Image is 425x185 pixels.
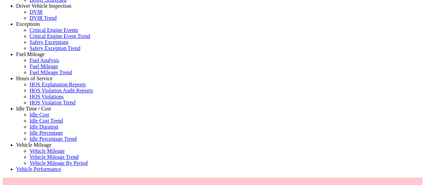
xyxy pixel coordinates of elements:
[30,130,63,136] a: Idle Percentage
[30,39,69,45] a: Safety Exceptions
[30,100,76,105] a: HOS Violation Trend
[30,45,80,51] a: Safety Exception Trend
[30,57,59,63] a: Fuel Analysis
[30,136,77,142] a: Idle Percentage Trend
[16,21,40,27] a: Exceptions
[30,112,49,118] a: Idle Cost
[30,70,72,75] a: Fuel Mileage Trend
[30,160,88,166] a: Vehicle Mileage By Period
[30,27,78,33] a: Critical Engine Events
[30,94,63,99] a: HOS Violations
[30,63,58,69] a: Fuel Mileage
[16,3,71,9] a: Driver Vehicle Inspection
[16,76,52,81] a: Hours of Service
[30,88,93,93] a: HOS Violation Audit Reports
[30,154,79,160] a: Vehicle Mileage Trend
[30,148,65,154] a: Vehicle Mileage
[30,82,86,87] a: HOS Explanation Reports
[16,51,45,57] a: Fuel Mileage
[16,106,51,111] a: Idle Time / Cost
[30,118,63,124] a: Idle Cost Trend
[16,166,61,172] a: Vehicle Performance
[16,142,51,148] a: Vehicle Mileage
[30,9,43,15] a: DVIR
[30,124,58,130] a: Idle Duration
[30,15,56,21] a: DVIR Trend
[30,33,90,39] a: Critical Engine Event Trend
